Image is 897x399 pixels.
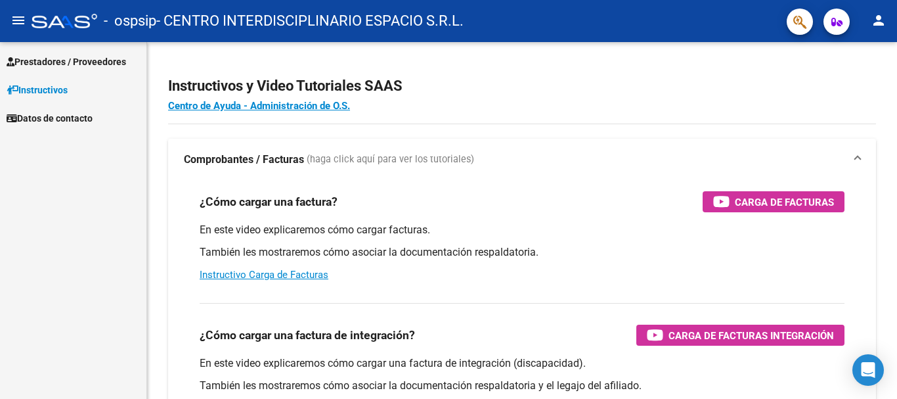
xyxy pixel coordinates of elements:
p: También les mostraremos cómo asociar la documentación respaldatoria. [200,245,844,260]
h3: ¿Cómo cargar una factura de integración? [200,326,415,344]
span: - CENTRO INTERDISCIPLINARIO ESPACIO S.R.L. [156,7,464,35]
a: Centro de Ayuda - Administración de O.S. [168,100,350,112]
mat-icon: menu [11,12,26,28]
a: Instructivo Carga de Facturas [200,269,328,281]
mat-icon: person [871,12,886,28]
p: También les mostraremos cómo asociar la documentación respaldatoria y el legajo del afiliado. [200,379,844,393]
span: Datos de contacto [7,111,93,126]
strong: Comprobantes / Facturas [184,153,304,167]
button: Carga de Facturas Integración [636,325,844,346]
span: - ospsip [104,7,156,35]
mat-expansion-panel-header: Comprobantes / Facturas (haga click aquí para ver los tutoriales) [168,139,876,181]
p: En este video explicaremos cómo cargar facturas. [200,223,844,237]
h2: Instructivos y Video Tutoriales SAAS [168,74,876,99]
div: Open Intercom Messenger [852,354,884,386]
button: Carga de Facturas [703,191,844,212]
span: Instructivos [7,83,68,97]
span: Carga de Facturas Integración [668,327,834,344]
span: Carga de Facturas [735,194,834,210]
h3: ¿Cómo cargar una factura? [200,193,338,211]
span: (haga click aquí para ver los tutoriales) [307,153,474,167]
span: Prestadores / Proveedores [7,55,126,69]
p: En este video explicaremos cómo cargar una factura de integración (discapacidad). [200,356,844,371]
